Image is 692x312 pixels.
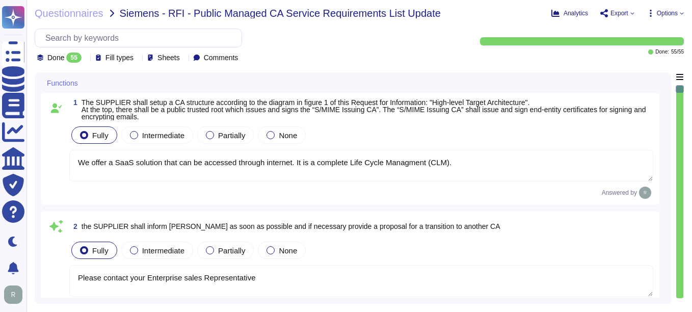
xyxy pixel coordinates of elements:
div: 55 [66,53,81,63]
span: 2 [69,223,77,230]
span: Analytics [564,10,588,16]
span: Intermediate [142,246,184,255]
span: Intermediate [142,131,184,140]
span: None [279,131,297,140]
button: Analytics [551,9,588,17]
img: user [639,187,651,199]
textarea: We offer a SaaS solution that can be accessed through internet. It is a complete Life Cycle Manag... [69,150,653,181]
span: Partially [218,246,245,255]
span: Fill types [105,54,134,61]
span: Done [47,54,64,61]
span: Sheets [157,54,180,61]
button: user [2,283,30,306]
img: user [4,285,22,304]
span: 55 / 55 [671,49,684,55]
span: None [279,246,297,255]
span: Functions [47,80,78,87]
span: Options [657,10,678,16]
span: Comments [204,54,238,61]
span: Export [610,10,628,16]
span: the SUPPLIER shall inform [PERSON_NAME] as soon as possible and if necessary provide a proposal f... [82,222,500,230]
input: Search by keywords [40,29,242,47]
span: Fully [92,246,109,255]
span: Siemens - RFI - Public Managed CA Service Requirements List Update [120,8,441,18]
span: The SUPPLIER shall setup a CA structure according to the diagram in figure 1 of this Request for ... [82,98,646,121]
span: Done: [655,49,669,55]
span: Answered by [602,190,637,196]
span: Fully [92,131,109,140]
span: 1 [69,99,77,106]
span: Partially [218,131,245,140]
span: Questionnaires [35,8,103,18]
textarea: Please contact your Enterprise sales Representative [69,265,653,297]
